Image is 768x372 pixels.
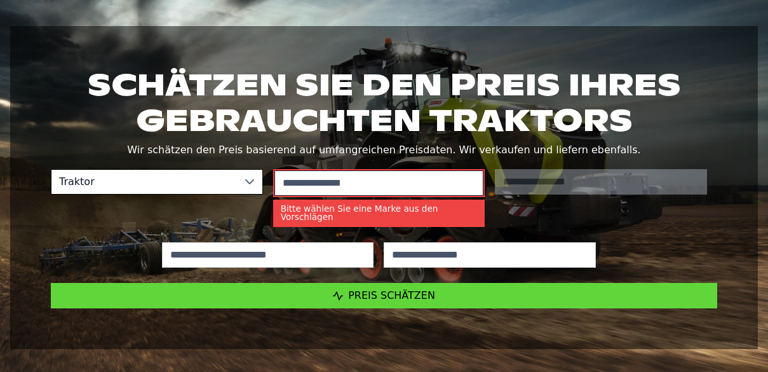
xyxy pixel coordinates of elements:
[51,283,717,308] button: Preis schätzen
[273,200,485,227] small: Bitte wählen Sie eine Marke aus den Vorschlägen
[51,170,237,194] span: Traktor
[51,67,717,138] h1: Schätzen Sie den Preis Ihres gebrauchten Traktors
[348,289,435,301] span: Preis schätzen
[51,141,717,159] p: Wir schätzen den Preis basierend auf umfangreichen Preisdaten. Wir verkaufen und liefern ebenfalls.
